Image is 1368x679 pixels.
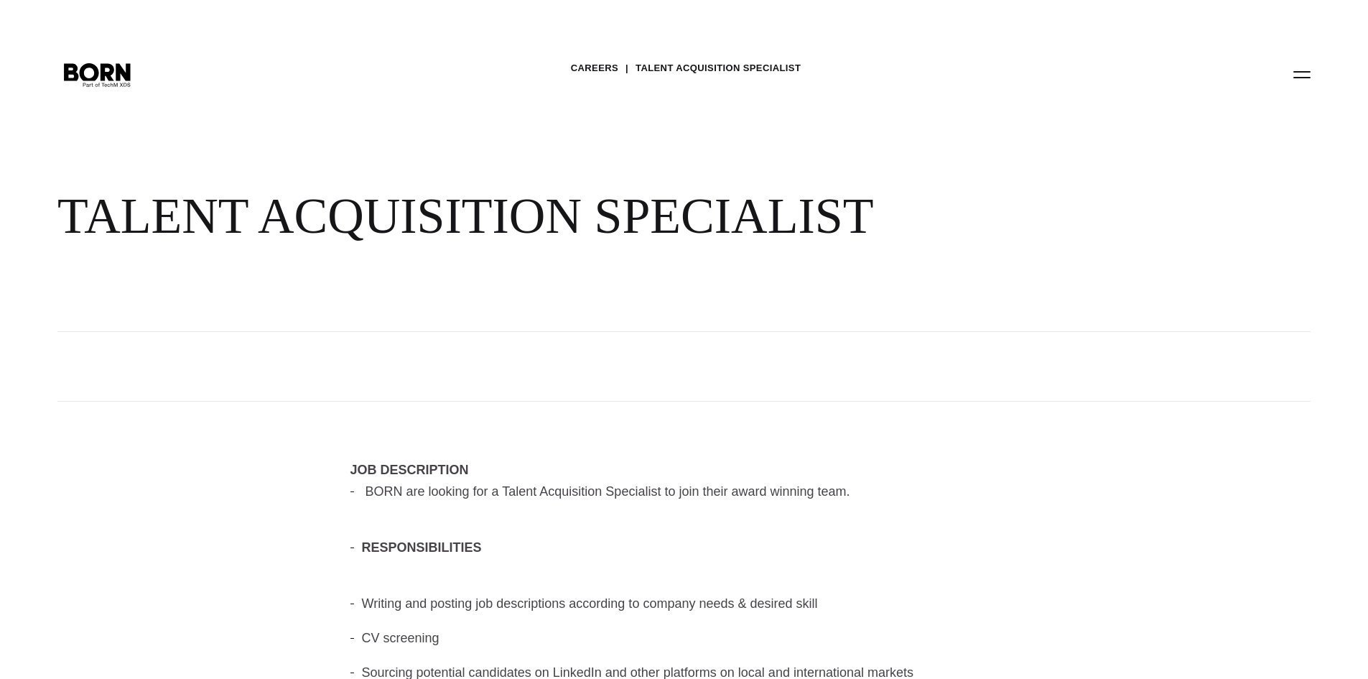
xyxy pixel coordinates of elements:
[350,627,1018,649] li: CV screening
[350,481,1018,502] li: BORN are looking for a Talent Acquisition Specialist to join their award winning team.
[1285,59,1319,89] button: Open
[636,57,801,79] a: TALENT ACQUISITION SPECIALIST
[350,463,469,477] strong: JOB DESCRIPTION
[57,187,876,246] div: TALENT ACQUISITION SPECIALIST
[362,540,482,555] strong: RESPONSIBILITIES
[571,57,618,79] a: Careers
[350,593,1018,614] li: Writing and posting job descriptions according to company needs & desired skill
